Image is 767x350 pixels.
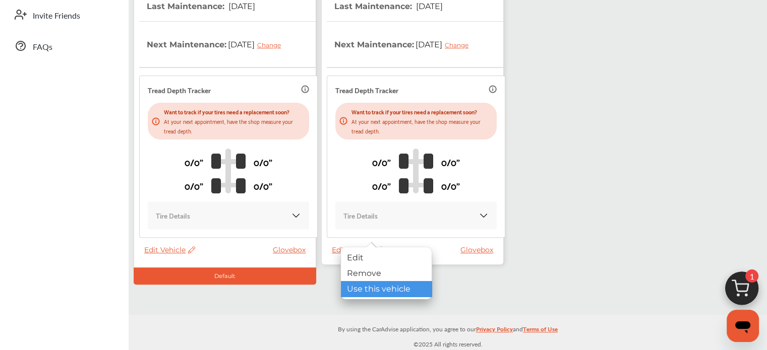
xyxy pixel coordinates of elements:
p: 0/0" [441,154,460,170]
span: [DATE] [414,32,476,57]
p: 0/0" [185,178,203,193]
div: Use this vehicle [341,281,432,297]
p: 0/0" [254,178,272,193]
span: [DATE] [415,2,443,11]
p: By using the CarAdvise application, you agree to our and [129,323,767,334]
img: cart_icon.3d0951e8.svg [718,267,766,315]
iframe: Button to launch messaging window [727,310,759,342]
p: Tire Details [156,209,190,221]
img: KOKaJQAAAABJRU5ErkJggg== [479,211,489,221]
p: 0/0" [254,154,272,170]
span: [DATE] [226,32,288,57]
img: KOKaJQAAAABJRU5ErkJggg== [291,211,301,221]
p: Tread Depth Tracker [335,84,398,96]
th: Next Maintenance : [147,22,288,67]
p: Tire Details [343,209,378,221]
p: At your next appointment, have the shop measure your tread depth. [164,116,305,135]
a: Privacy Policy [476,323,513,339]
p: 0/0" [441,178,460,193]
a: Invite Friends [9,2,119,28]
p: 0/0" [372,154,391,170]
span: Invite Friends [33,10,80,23]
div: Default [134,267,316,285]
div: Remove [341,265,432,281]
span: 1 [745,269,758,283]
span: [DATE] [227,2,255,11]
span: Edit Vehicle [144,245,195,254]
span: FAQs [33,41,52,54]
img: tire_track_logo.b900bcbc.svg [211,148,246,193]
span: Edit Vehicle [332,245,383,254]
p: Want to track if your tires need a replacement soon? [164,107,305,116]
div: Change [257,41,286,49]
a: Terms of Use [523,323,558,339]
div: Edit [341,250,432,265]
a: Glovebox [273,245,311,254]
p: At your next appointment, have the shop measure your tread depth. [351,116,493,135]
div: Change [445,41,474,49]
p: Tread Depth Tracker [148,84,211,96]
p: 0/0" [372,178,391,193]
p: 0/0" [185,154,203,170]
p: Want to track if your tires need a replacement soon? [351,107,493,116]
a: Glovebox [460,245,498,254]
img: tire_track_logo.b900bcbc.svg [399,148,433,193]
a: FAQs [9,33,119,59]
th: Next Maintenance : [334,22,476,67]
